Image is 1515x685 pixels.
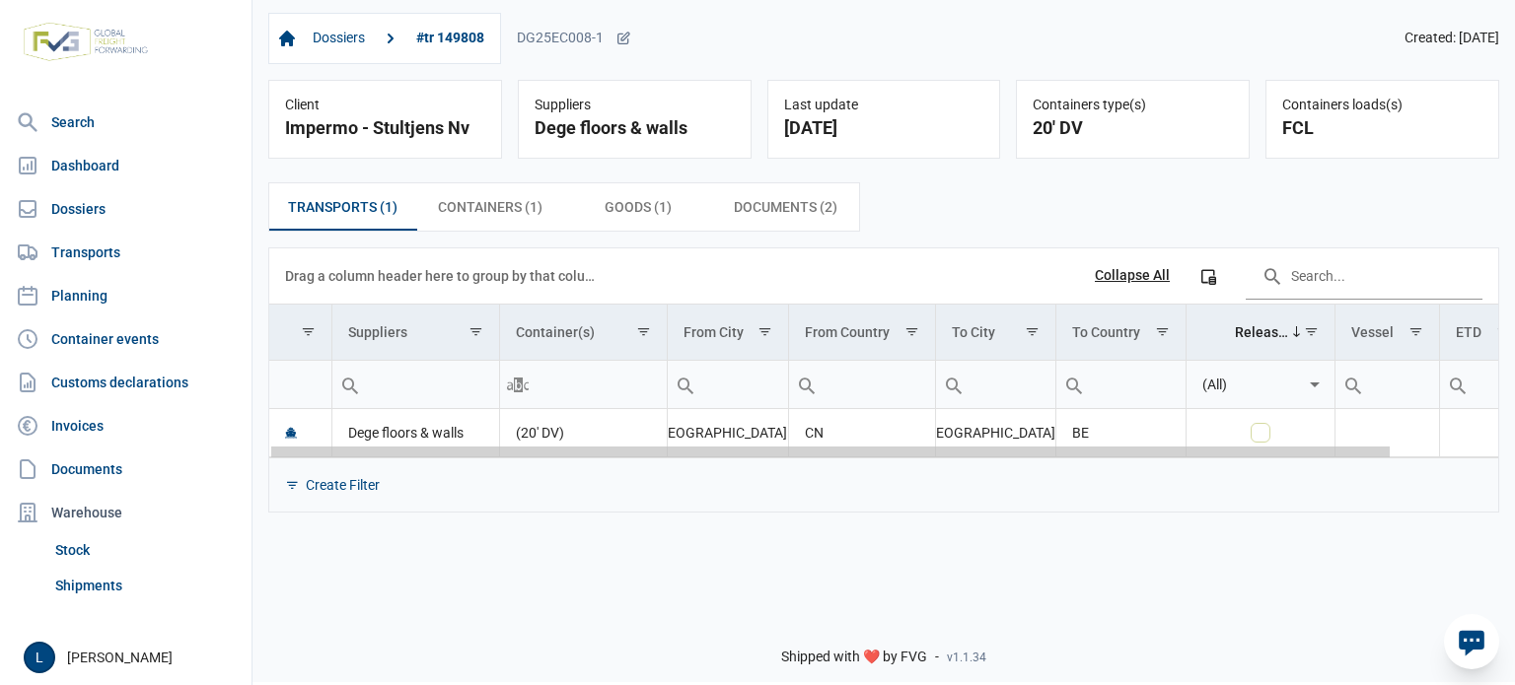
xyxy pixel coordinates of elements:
span: Show filter options for column 'To City' [1025,324,1040,339]
td: Filter cell [789,360,935,408]
span: Goods (1) [605,195,672,219]
div: [PERSON_NAME] [24,642,240,673]
input: Filter cell [789,361,934,408]
div: Vessel [1351,324,1394,340]
div: [GEOGRAPHIC_DATA] [952,423,1040,443]
td: Column To Country [1055,305,1186,361]
td: Column Vessel [1335,305,1439,361]
div: From City [684,324,744,340]
td: Filter cell [269,360,331,408]
div: Drag a column header here to group by that column [285,260,602,292]
span: Show filter options for column 'Released' [1304,324,1319,339]
div: Data grid with 1 rows and 11 columns [269,248,1498,512]
div: Suppliers [535,97,735,114]
a: Transports [8,233,244,272]
td: Column To City [935,305,1055,361]
input: Filter cell [1187,361,1304,408]
div: Collapse All [1095,267,1170,285]
td: Column From City [667,305,788,361]
div: Search box [1056,361,1092,408]
span: Show filter options for column 'From Country' [904,324,919,339]
td: Column From Country [789,305,935,361]
span: - [935,649,939,666]
div: Select [1303,361,1327,408]
td: Filter cell [499,360,667,408]
div: Search box [668,361,703,408]
div: To Country [1072,324,1140,340]
div: Search box [500,361,536,408]
div: Impermo - Stultjens Nv [285,114,485,142]
div: Warehouse [8,493,244,532]
div: Last update [784,97,984,114]
td: Column [269,305,331,361]
div: L [24,642,55,673]
td: Filter cell [331,360,499,408]
div: Data grid toolbar [285,248,1482,304]
input: Filter cell [1056,361,1186,408]
a: Dossiers [8,189,244,229]
a: Dashboard [8,146,244,185]
div: Dege floors & walls [535,114,735,142]
td: Filter cell [1186,360,1335,408]
a: Documents [8,449,244,489]
a: Customs declarations [8,363,244,402]
div: Create Filter [306,476,380,494]
span: v1.1.34 [947,650,986,665]
a: Container events [8,319,244,359]
span: Show filter options for column '' [301,324,316,339]
div: ETD [1456,324,1481,340]
td: CN [789,409,935,457]
div: Column Chooser [1190,258,1226,294]
span: Transports (1) [288,195,397,219]
span: Created: [DATE] [1405,30,1499,47]
div: Containers loads(s) [1282,97,1482,114]
span: Show filter options for column 'Vessel' [1408,324,1423,339]
div: From Country [805,324,890,340]
div: Suppliers [348,324,407,340]
td: BE [1055,409,1186,457]
div: DG25EC008-1 [517,30,631,47]
div: FCL [1282,114,1482,142]
td: Filter cell [935,360,1055,408]
a: Search [8,103,244,142]
td: Column Suppliers [331,305,499,361]
input: Filter cell [269,361,331,408]
a: Planning [8,276,244,315]
span: Shipped with ❤️ by FVG [781,649,927,666]
span: Documents (2) [734,195,837,219]
td: Dege floors & walls [331,409,499,457]
div: Search box [332,361,368,408]
div: Search box [936,361,972,408]
div: Search box [1440,361,1476,408]
div: [GEOGRAPHIC_DATA] [684,423,772,443]
input: Filter cell [332,361,499,408]
input: Filter cell [668,361,788,408]
span: Show filter options for column 'Suppliers' [469,324,483,339]
div: Search box [789,361,825,408]
div: Containers type(s) [1033,97,1233,114]
input: Search in the data grid [1246,252,1482,300]
div: Container(s) [516,324,595,340]
td: Filter cell [1055,360,1186,408]
a: Invoices [8,406,244,445]
input: Filter cell [1335,361,1438,408]
div: Released [1235,324,1291,340]
div: Search box [1335,361,1371,408]
div: To City [952,324,995,340]
div: [DATE] [784,114,984,142]
td: Filter cell [667,360,788,408]
span: Show filter options for column 'Container(s)' [636,324,651,339]
input: Filter cell [500,361,667,408]
a: Shipments [47,568,244,603]
td: Column Container(s) [499,305,667,361]
td: (20' DV) [499,409,667,457]
td: Filter cell [1335,360,1439,408]
td: Column Released [1186,305,1335,361]
img: FVG - Global freight forwarding [16,15,156,69]
span: Show filter options for column 'ETD' [1496,324,1511,339]
a: Dossiers [305,22,373,55]
input: Filter cell [936,361,1055,408]
a: Stock [47,532,244,568]
div: Client [285,97,485,114]
div: 20' DV [1033,114,1233,142]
